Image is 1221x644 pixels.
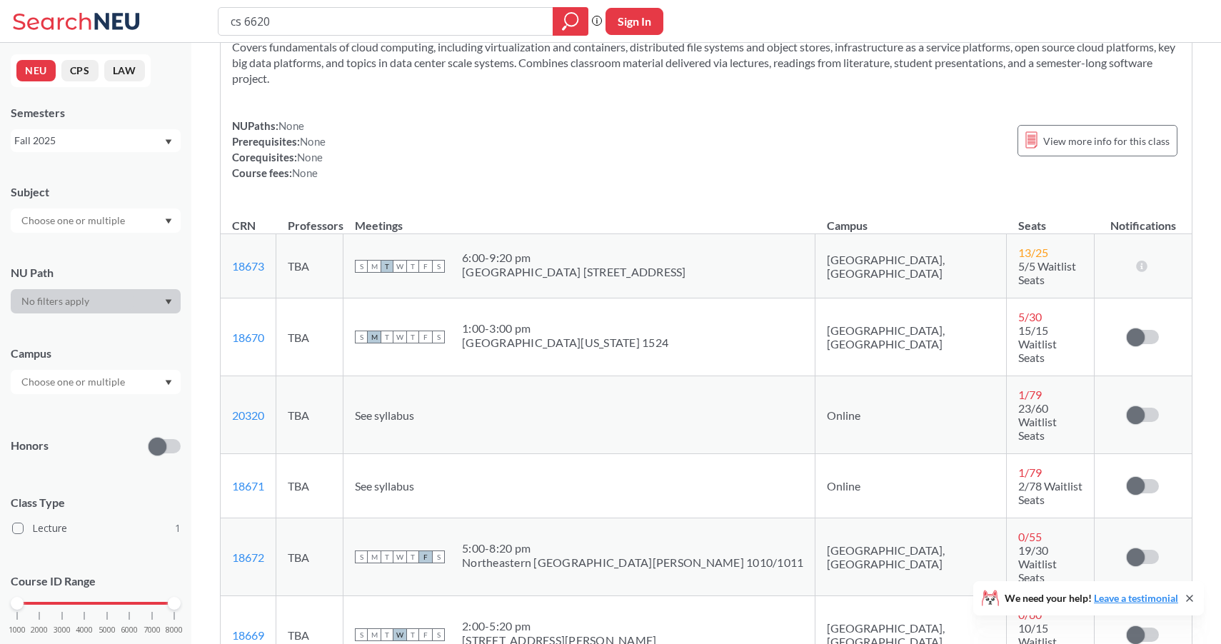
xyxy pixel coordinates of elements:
[1018,323,1057,364] span: 15/15 Waitlist Seats
[419,260,432,273] span: F
[11,105,181,121] div: Semesters
[165,218,172,224] svg: Dropdown arrow
[1007,203,1095,234] th: Seats
[406,550,419,563] span: T
[393,331,406,343] span: W
[229,9,543,34] input: Class, professor, course number, "phrase"
[14,133,164,149] div: Fall 2025
[355,408,414,422] span: See syllabus
[14,212,134,229] input: Choose one or multiple
[432,260,445,273] span: S
[232,550,264,564] a: 18672
[54,626,71,634] span: 3000
[393,628,406,641] span: W
[815,376,1007,454] td: Online
[355,628,368,641] span: S
[11,573,181,590] p: Course ID Range
[1043,132,1170,150] span: View more info for this class
[815,203,1007,234] th: Campus
[165,139,172,145] svg: Dropdown arrow
[1095,203,1192,234] th: Notifications
[11,495,181,510] span: Class Type
[381,550,393,563] span: T
[11,438,49,454] p: Honors
[1018,466,1042,479] span: 1 / 79
[276,203,343,234] th: Professors
[175,520,181,536] span: 1
[368,628,381,641] span: M
[11,289,181,313] div: Dropdown arrow
[1005,593,1178,603] span: We need your help!
[76,626,93,634] span: 4000
[462,555,803,570] div: Northeastern [GEOGRAPHIC_DATA][PERSON_NAME] 1010/1011
[99,626,116,634] span: 5000
[462,265,686,279] div: [GEOGRAPHIC_DATA] [STREET_ADDRESS]
[232,259,264,273] a: 18673
[232,218,256,233] div: CRN
[393,550,406,563] span: W
[1018,388,1042,401] span: 1 / 79
[297,151,323,163] span: None
[562,11,579,31] svg: magnifying glass
[144,626,161,634] span: 7000
[381,628,393,641] span: T
[12,519,181,538] label: Lecture
[355,479,414,493] span: See syllabus
[1018,246,1048,259] span: 13 / 25
[1018,401,1057,442] span: 23/60 Waitlist Seats
[355,331,368,343] span: S
[381,331,393,343] span: T
[232,118,326,181] div: NUPaths: Prerequisites: Corequisites: Course fees:
[232,479,264,493] a: 18671
[165,299,172,305] svg: Dropdown arrow
[166,626,183,634] span: 8000
[553,7,588,36] div: magnifying glass
[432,550,445,563] span: S
[121,626,138,634] span: 6000
[232,331,264,344] a: 18670
[300,135,326,148] span: None
[11,346,181,361] div: Campus
[462,336,668,350] div: [GEOGRAPHIC_DATA][US_STATE] 1524
[1094,592,1178,604] a: Leave a testimonial
[432,628,445,641] span: S
[419,331,432,343] span: F
[11,265,181,281] div: NU Path
[419,628,432,641] span: F
[276,518,343,596] td: TBA
[232,628,264,642] a: 18669
[815,298,1007,376] td: [GEOGRAPHIC_DATA], [GEOGRAPHIC_DATA]
[406,331,419,343] span: T
[462,619,656,633] div: 2:00 - 5:20 pm
[1018,543,1057,584] span: 19/30 Waitlist Seats
[381,260,393,273] span: T
[406,260,419,273] span: T
[278,119,304,132] span: None
[1018,530,1042,543] span: 0 / 55
[276,454,343,518] td: TBA
[815,518,1007,596] td: [GEOGRAPHIC_DATA], [GEOGRAPHIC_DATA]
[61,60,99,81] button: CPS
[406,628,419,641] span: T
[462,321,668,336] div: 1:00 - 3:00 pm
[393,260,406,273] span: W
[11,184,181,200] div: Subject
[355,550,368,563] span: S
[368,331,381,343] span: M
[165,380,172,386] svg: Dropdown arrow
[276,234,343,298] td: TBA
[368,260,381,273] span: M
[11,370,181,394] div: Dropdown arrow
[9,626,26,634] span: 1000
[1018,310,1042,323] span: 5 / 30
[462,541,803,555] div: 5:00 - 8:20 pm
[432,331,445,343] span: S
[368,550,381,563] span: M
[276,298,343,376] td: TBA
[232,39,1180,86] section: Covers fundamentals of cloud computing, including virtualization and containers, distributed file...
[31,626,48,634] span: 2000
[11,208,181,233] div: Dropdown arrow
[104,60,145,81] button: LAW
[292,166,318,179] span: None
[11,129,181,152] div: Fall 2025Dropdown arrow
